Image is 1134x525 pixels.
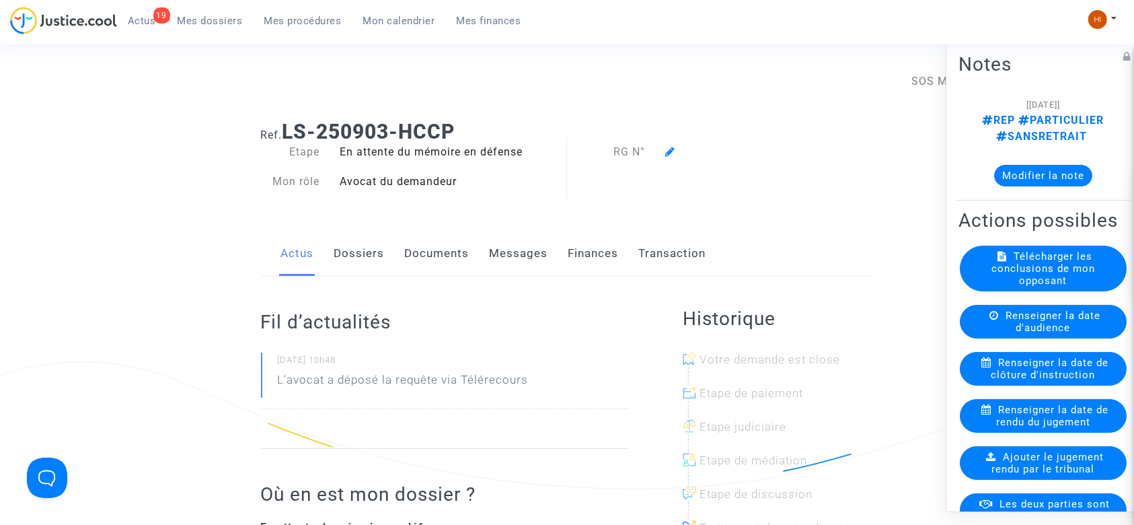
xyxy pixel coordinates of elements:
h2: Où en est mon dossier ? [261,483,629,506]
span: REP [983,114,1016,127]
span: Télécharger les conclusions de mon opposant [991,250,1095,287]
small: [DATE] 10h48 [278,354,629,372]
div: En attente du mémoire en défense [330,144,567,160]
button: Modifier la note [994,165,1092,186]
h2: Fil d’actualités [261,310,629,334]
a: Documents [405,232,469,276]
span: Mon calendrier [363,15,435,27]
span: Ref. [261,129,282,141]
span: [[DATE]] [1026,100,1060,110]
span: Mes finances [457,15,521,27]
span: Renseigner la date de clôture d'instruction [991,357,1109,381]
span: Ajouter le jugement rendu par le tribunal [992,451,1104,475]
h2: Actions possibles [958,209,1128,232]
div: Etape [251,144,330,160]
span: PARTICULIER [1016,114,1104,127]
span: Votre demande est close [700,353,840,366]
a: Mes dossiers [167,11,254,31]
iframe: Help Scout Beacon - Open [27,458,67,498]
a: Transaction [639,232,706,276]
span: Actus [128,15,156,27]
a: Finances [568,232,619,276]
span: Renseigner la date d'audience [1006,310,1100,334]
a: Mon calendrier [352,11,446,31]
img: fc99b196863ffcca57bb8fe2645aafd9 [1088,10,1107,29]
div: Mon rôle [251,174,330,190]
span: Les deux parties sont arrivées à un accord [991,498,1110,522]
span: Renseigner la date de rendu du jugement [996,404,1108,428]
a: 19Actus [117,11,167,31]
a: Actus [281,232,314,276]
a: Dossiers [334,232,385,276]
b: LS-250903-HCCP [282,120,455,143]
span: SANSRETRAIT [996,130,1087,143]
img: jc-logo.svg [10,7,117,34]
div: RG N° [567,144,655,160]
p: L'avocat a déposé la requête via Télérecours [278,372,529,395]
div: Avocat du demandeur [330,174,567,190]
span: Mes dossiers [178,15,243,27]
h2: Notes [958,53,1128,76]
a: Mes finances [446,11,532,31]
div: 19 [153,7,170,24]
a: Messages [490,232,548,276]
a: Mes procédures [254,11,352,31]
h2: Historique [683,307,874,330]
span: Mes procédures [264,15,342,27]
